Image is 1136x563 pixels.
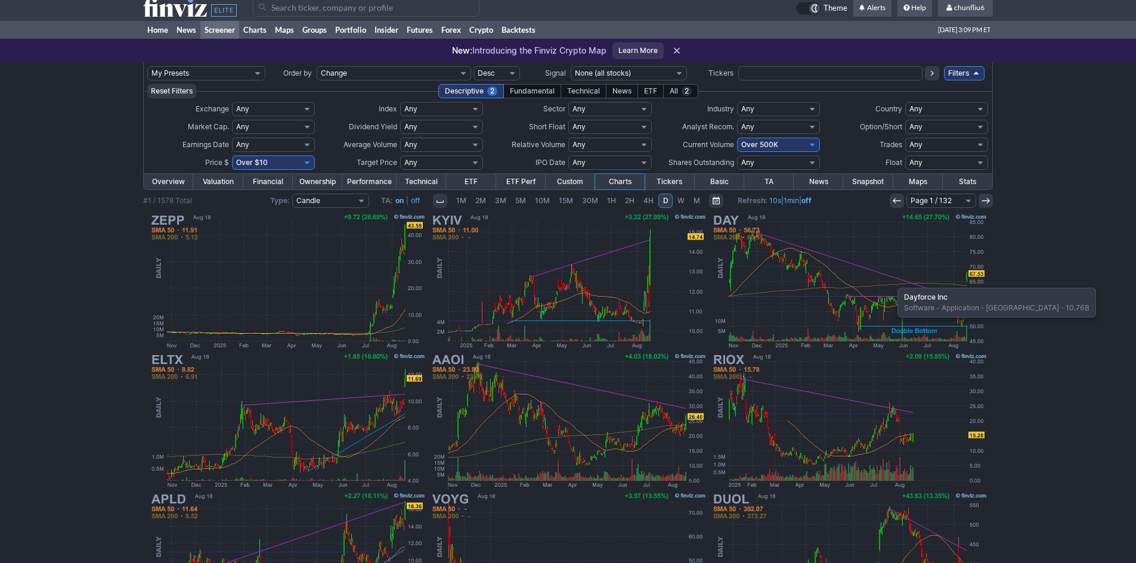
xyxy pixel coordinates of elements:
[559,196,573,205] span: 15M
[943,174,992,189] a: Stats
[637,84,664,98] div: ETF
[607,196,616,205] span: 1H
[683,140,734,149] span: Current Volume
[529,122,565,131] span: Short Float
[595,174,645,189] a: Charts
[381,196,393,205] b: TA:
[801,196,812,205] a: off
[293,174,342,189] a: Ownership
[475,196,486,205] span: 2M
[561,84,606,98] div: Technical
[710,351,989,490] img: RIOX - Defiance Daily Target 2X Long RIOT ETF - Stock Price Chart
[708,69,733,77] span: Tickers
[471,194,490,208] a: 2M
[446,174,496,189] a: ETF
[349,122,397,131] span: Dividend Yield
[491,194,510,208] a: 3M
[342,174,397,189] a: Performance
[621,194,639,208] a: 2H
[603,194,620,208] a: 1H
[893,174,943,189] a: Maps
[612,42,664,59] a: Learn More
[938,21,990,39] span: [DATE] 3:09 PM ET
[545,69,566,77] span: Signal
[512,140,565,149] span: Relative Volume
[904,293,948,301] b: Dayforce Inc
[196,104,229,113] span: Exchange
[298,21,331,39] a: Groups
[546,174,595,189] a: Custom
[193,174,243,189] a: Valuation
[979,303,986,312] span: •
[738,196,767,205] b: Refresh:
[172,21,200,39] a: News
[406,196,408,205] span: |
[496,174,546,189] a: ETF Perf
[411,196,420,205] a: off
[429,351,708,490] img: AAOI - Applied Optoelectronics Inc - Stock Price Chart
[437,21,465,39] a: Forex
[495,196,506,205] span: 3M
[639,194,658,208] a: 4H
[886,158,902,167] span: Float
[452,194,471,208] a: 1M
[582,196,598,205] span: 30M
[606,84,638,98] div: News
[148,351,427,490] img: ELTX - Elicio Therapeutics Inc - Stock Price Chart
[645,174,694,189] a: Tickers
[555,194,577,208] a: 15M
[403,21,437,39] a: Futures
[497,21,540,39] a: Backtests
[663,196,668,205] span: D
[144,174,193,189] a: Overview
[682,122,734,131] span: Analyst Recom.
[239,21,271,39] a: Charts
[343,140,397,149] span: Average Volume
[283,69,312,77] span: Order by
[456,196,466,205] span: 1M
[438,84,504,98] div: Descriptive
[452,45,606,57] p: Introducing the Finviz Crypto Map
[515,196,526,205] span: 5M
[860,122,902,131] span: Option/Short
[511,194,530,208] a: 5M
[543,104,565,113] span: Sector
[205,158,229,167] span: Price $
[663,84,698,98] div: All
[465,21,497,39] a: Crypto
[531,194,554,208] a: 10M
[370,21,403,39] a: Insider
[709,194,723,208] button: Range
[843,174,893,189] a: Snapshot
[200,21,239,39] a: Screener
[658,194,673,208] a: D
[535,196,550,205] span: 10M
[503,84,561,98] div: Fundamental
[395,196,404,205] a: on
[379,104,397,113] span: Index
[148,211,427,351] img: ZEPP - Zepp Health Corporation ADR - Stock Price Chart
[707,104,734,113] span: Industry
[738,195,812,207] span: | |
[1059,303,1066,312] span: •
[188,122,229,131] span: Market Cap.
[452,45,472,55] span: New:
[880,140,902,149] span: Trades
[270,196,290,205] b: Type:
[875,104,902,113] span: Country
[429,211,708,351] img: KYIV - Kyivstar Group Ltd - Stock Price Chart
[695,174,744,189] a: Basic
[689,194,704,208] a: M
[677,196,685,205] span: W
[710,211,989,351] img: DAY - Dayforce Inc - Stock Price Chart
[794,174,843,189] a: News
[954,3,985,12] span: chunfliu6
[331,21,370,39] a: Portfolio
[271,21,298,39] a: Maps
[897,288,1096,318] div: Software - Application [GEOGRAPHIC_DATA] 10.76B
[796,2,847,15] a: Theme
[397,174,446,189] a: Technical
[433,194,447,208] button: Interval
[944,66,985,80] a: Filters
